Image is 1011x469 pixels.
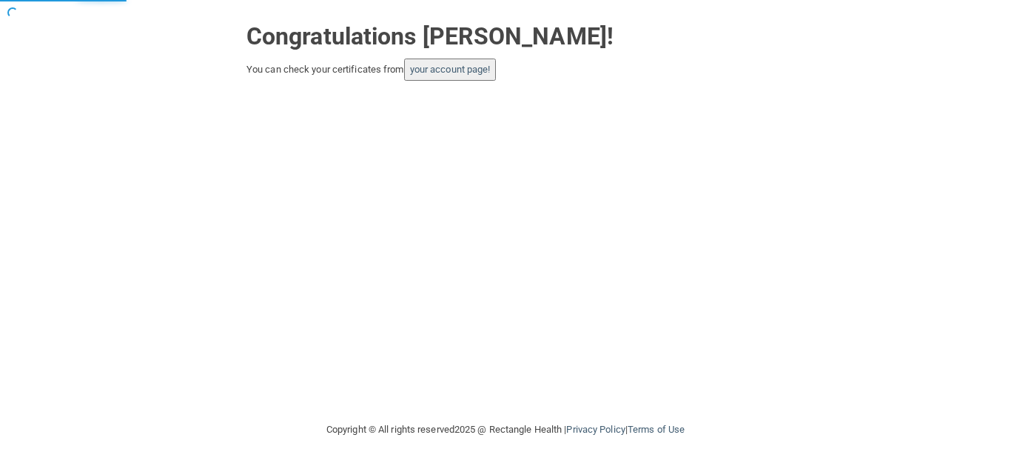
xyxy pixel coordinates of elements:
[246,22,614,50] strong: Congratulations [PERSON_NAME]!
[566,424,625,435] a: Privacy Policy
[404,59,497,81] button: your account page!
[628,424,685,435] a: Terms of Use
[410,64,491,75] a: your account page!
[246,59,765,81] div: You can check your certificates from
[235,406,776,453] div: Copyright © All rights reserved 2025 @ Rectangle Health | |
